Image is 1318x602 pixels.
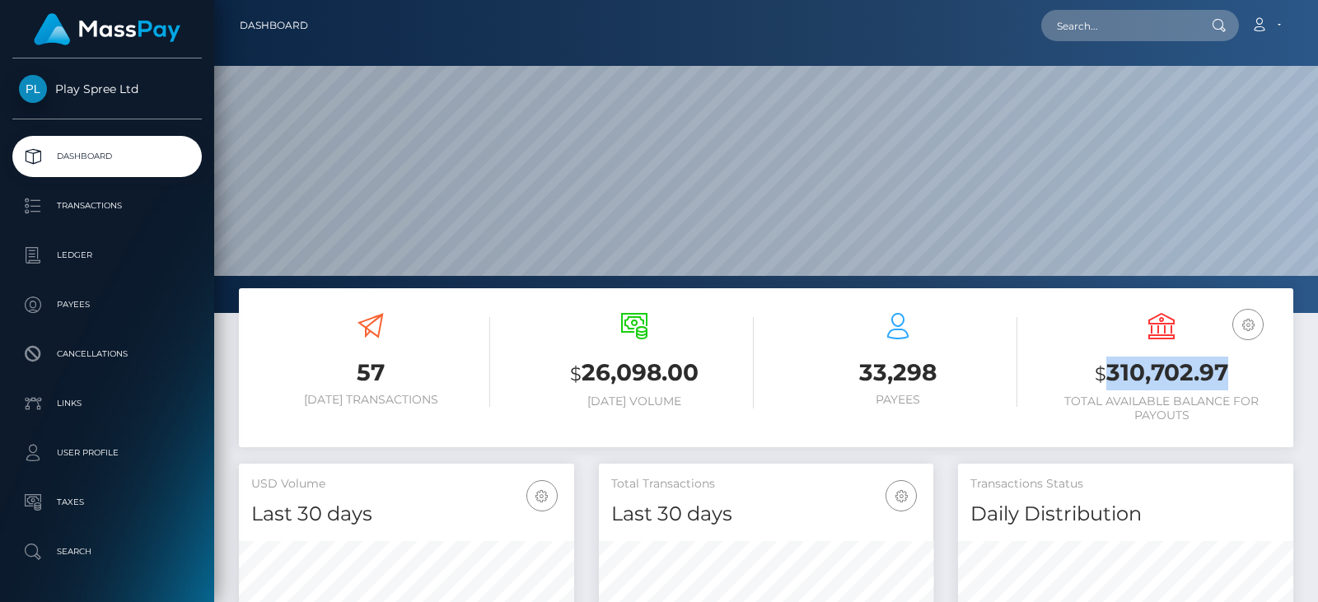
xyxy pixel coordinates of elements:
[12,82,202,96] span: Play Spree Ltd
[778,393,1017,407] h6: Payees
[515,394,754,408] h6: [DATE] Volume
[251,476,562,492] h5: USD Volume
[12,432,202,474] a: User Profile
[12,482,202,523] a: Taxes
[19,539,195,564] p: Search
[251,500,562,529] h4: Last 30 days
[12,531,202,572] a: Search
[19,342,195,366] p: Cancellations
[970,500,1281,529] h4: Daily Distribution
[19,194,195,218] p: Transactions
[12,334,202,375] a: Cancellations
[1042,394,1281,422] h6: Total Available Balance for Payouts
[251,357,490,389] h3: 57
[240,8,308,43] a: Dashboard
[1041,10,1196,41] input: Search...
[19,243,195,268] p: Ledger
[778,357,1017,389] h3: 33,298
[19,441,195,465] p: User Profile
[12,383,202,424] a: Links
[12,136,202,177] a: Dashboard
[570,362,582,385] small: $
[1095,362,1106,385] small: $
[251,393,490,407] h6: [DATE] Transactions
[515,357,754,390] h3: 26,098.00
[19,490,195,515] p: Taxes
[611,500,922,529] h4: Last 30 days
[34,13,180,45] img: MassPay Logo
[12,284,202,325] a: Payees
[19,292,195,317] p: Payees
[19,75,47,103] img: Play Spree Ltd
[19,391,195,416] p: Links
[970,476,1281,492] h5: Transactions Status
[611,476,922,492] h5: Total Transactions
[19,144,195,169] p: Dashboard
[12,235,202,276] a: Ledger
[1042,357,1281,390] h3: 310,702.97
[12,185,202,226] a: Transactions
